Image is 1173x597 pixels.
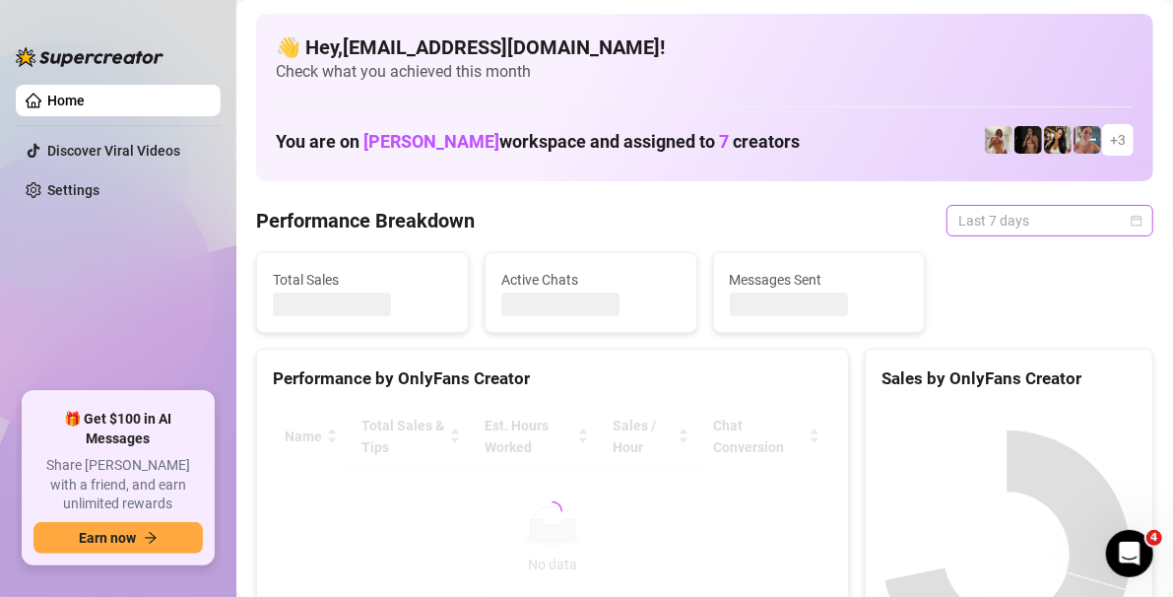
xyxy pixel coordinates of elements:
span: arrow-right [144,531,158,545]
span: 4 [1146,530,1162,546]
div: Performance by OnlyFans Creator [273,365,832,392]
a: Discover Viral Videos [47,143,180,159]
img: Green [985,126,1012,154]
img: AD [1044,126,1072,154]
span: 7 [719,131,729,152]
a: Home [47,93,85,108]
span: Active Chats [501,269,681,291]
span: Total Sales [273,269,452,291]
button: Earn nowarrow-right [33,522,203,554]
h4: Performance Breakdown [256,207,475,234]
h1: You are on workspace and assigned to creators [276,131,800,153]
img: YL [1074,126,1101,154]
span: loading [542,500,563,522]
span: calendar [1131,215,1142,227]
h4: 👋 Hey, [EMAIL_ADDRESS][DOMAIN_NAME] ! [276,33,1134,61]
span: Messages Sent [730,269,909,291]
img: logo-BBDzfeDw.svg [16,47,163,67]
span: 🎁 Get $100 in AI Messages [33,410,203,448]
span: Last 7 days [958,206,1141,235]
span: Check what you achieved this month [276,61,1134,83]
div: Sales by OnlyFans Creator [881,365,1137,392]
img: D [1014,126,1042,154]
iframe: Intercom live chat [1106,530,1153,577]
span: Earn now [79,530,136,546]
span: + 3 [1110,129,1126,151]
a: Settings [47,182,99,198]
span: [PERSON_NAME] [363,131,499,152]
span: Share [PERSON_NAME] with a friend, and earn unlimited rewards [33,456,203,514]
